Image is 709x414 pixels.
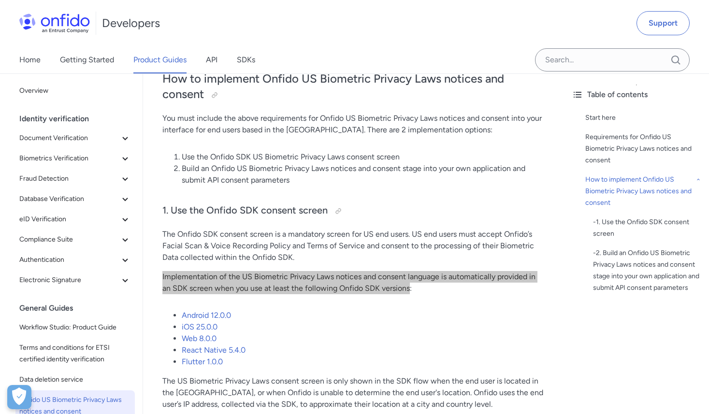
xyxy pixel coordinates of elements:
[133,46,187,73] a: Product Guides
[19,322,131,333] span: Workflow Studio: Product Guide
[15,169,135,188] button: Fraud Detection
[15,81,135,100] a: Overview
[19,14,90,33] img: Onfido Logo
[206,46,217,73] a: API
[15,230,135,249] button: Compliance Suite
[162,375,545,410] p: The US Biometric Privacy Laws consent screen is only shown in the SDK flow when the end user is l...
[60,46,114,73] a: Getting Started
[535,48,690,71] input: Onfido search input field
[593,216,701,240] div: - 1. Use the Onfido SDK consent screen
[15,370,135,389] a: Data deletion service
[182,163,545,186] li: Build an Onfido US Biometric Privacy Laws notices and consent stage into your own application and...
[585,112,701,124] a: Start here
[182,334,217,343] a: Web 8.0.0
[182,311,231,320] a: Android 12.0.0
[593,247,701,294] div: - 2. Build an Onfido US Biometric Privacy Laws notices and consent stage into your own applicatio...
[19,374,131,385] span: Data deletion service
[19,214,119,225] span: eID Verification
[162,113,545,136] p: You must include the above requirements for Onfido US Biometric Privacy Laws notices and consent ...
[637,11,690,35] a: Support
[7,385,31,409] div: Cookie Preferences
[593,216,701,240] a: -1. Use the Onfido SDK consent screen
[19,153,119,164] span: Biometrics Verification
[15,210,135,229] button: eID Verification
[19,132,119,144] span: Document Verification
[15,128,135,148] button: Document Verification
[585,174,701,209] a: How to implement Onfido US Biometric Privacy Laws notices and consent
[15,271,135,290] button: Electronic Signature
[593,247,701,294] a: -2. Build an Onfido US Biometric Privacy Laws notices and consent stage into your own application...
[182,345,246,355] a: React Native 5.4.0
[19,342,131,365] span: Terms and conditions for ETSI certified identity verification
[19,46,41,73] a: Home
[15,189,135,209] button: Database Verification
[19,274,119,286] span: Electronic Signature
[182,151,545,163] li: Use the Onfido SDK US Biometric Privacy Laws consent screen
[182,357,223,366] a: Flutter 1.0.0
[19,299,139,318] div: General Guides
[15,338,135,369] a: Terms and conditions for ETSI certified identity verification
[19,193,119,205] span: Database Verification
[19,173,119,185] span: Fraud Detection
[585,131,701,166] a: Requirements for Onfido US Biometric Privacy Laws notices and consent
[15,318,135,337] a: Workflow Studio: Product Guide
[162,228,545,263] p: The Onfido SDK consent screen is a mandatory screen for US end users. US end users must accept On...
[19,109,139,128] div: Identity verification
[19,85,131,97] span: Overview
[15,149,135,168] button: Biometrics Verification
[19,234,119,245] span: Compliance Suite
[7,385,31,409] button: Open Preferences
[182,322,217,331] a: iOS 25.0.0
[162,203,545,219] h3: 1. Use the Onfido SDK consent screen
[162,71,545,103] h2: How to implement Onfido US Biometric Privacy Laws notices and consent
[102,15,160,31] h1: Developers
[162,271,545,294] p: Implementation of the US Biometric Privacy Laws notices and consent language is automatically pro...
[572,89,701,100] div: Table of contents
[15,250,135,270] button: Authentication
[19,254,119,266] span: Authentication
[237,46,255,73] a: SDKs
